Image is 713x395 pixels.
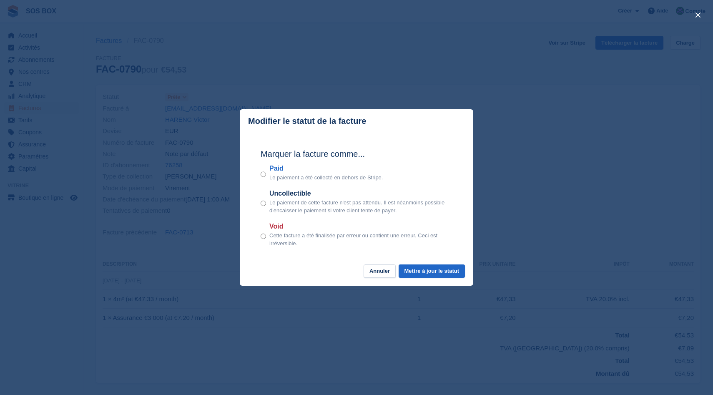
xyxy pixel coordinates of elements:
button: Annuler [364,264,396,278]
button: Mettre à jour le statut [399,264,465,278]
label: Uncollectible [269,189,452,199]
p: Le paiement de cette facture n'est pas attendu. Il est néanmoins possible d'encaisser le paiement... [269,199,452,215]
p: Modifier le statut de la facture [248,116,366,126]
h2: Marquer la facture comme... [261,148,452,160]
label: Void [269,221,452,231]
button: close [691,8,705,22]
p: Cette facture a été finalisée par erreur ou contient une erreur. Ceci est irréversible. [269,231,452,248]
label: Paid [269,164,383,174]
p: Le paiement a été collecté en dehors de Stripe. [269,174,383,182]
